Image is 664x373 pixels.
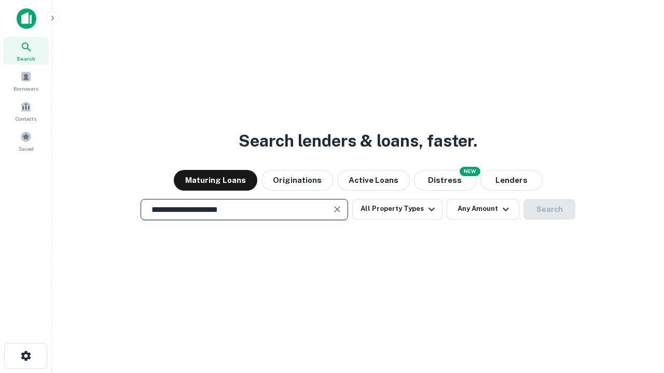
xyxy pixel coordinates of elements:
a: Contacts [3,97,49,125]
button: Lenders [480,170,543,191]
a: Borrowers [3,67,49,95]
button: Clear [330,202,344,217]
button: Search distressed loans with lien and other non-mortgage details. [414,170,476,191]
h3: Search lenders & loans, faster. [239,128,477,153]
button: Active Loans [337,170,410,191]
a: Search [3,37,49,65]
span: Search [17,54,35,63]
img: capitalize-icon.png [17,8,36,29]
button: All Property Types [352,199,442,220]
iframe: Chat Widget [612,290,664,340]
button: Any Amount [447,199,519,220]
a: Saved [3,127,49,155]
button: Maturing Loans [174,170,257,191]
span: Saved [19,145,34,153]
div: NEW [460,167,480,176]
button: Originations [261,170,333,191]
span: Contacts [16,114,36,123]
span: Borrowers [13,84,38,93]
